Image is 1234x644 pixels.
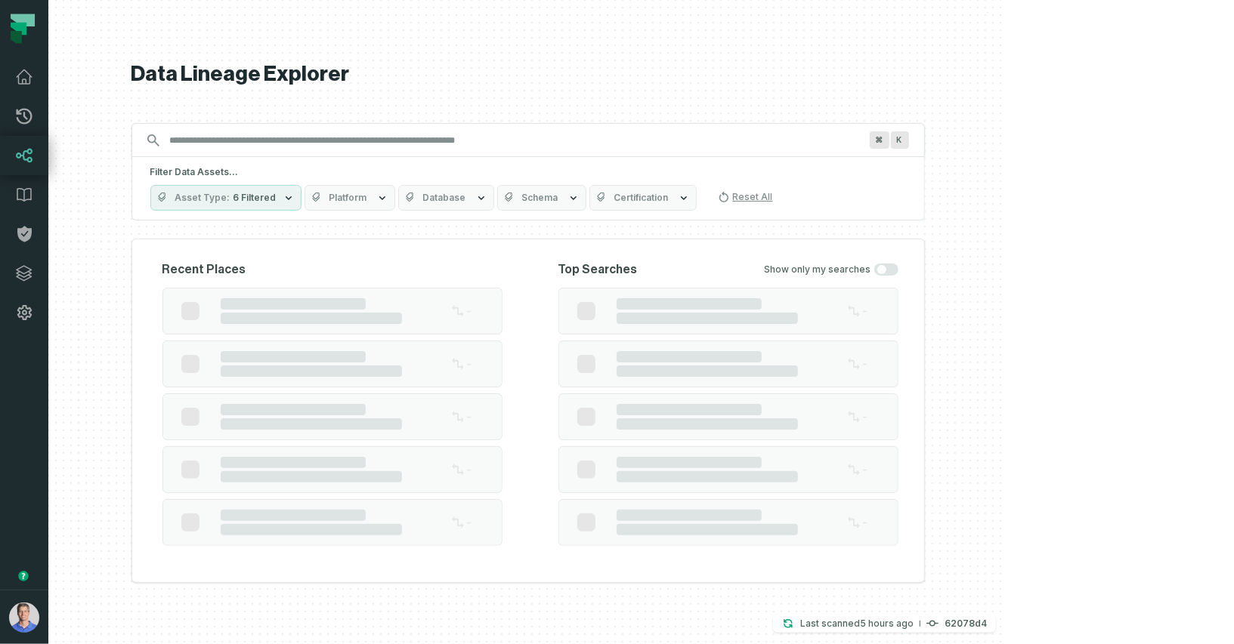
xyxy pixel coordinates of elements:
[773,615,996,633] button: Last scanned[DATE] 11:31:28 AM62078d4
[131,61,925,88] h1: Data Lineage Explorer
[891,131,909,149] span: Press ⌘ + K to focus the search bar
[800,616,914,631] p: Last scanned
[945,619,987,628] h4: 62078d4
[17,569,30,583] div: Tooltip anchor
[9,602,39,633] img: avatar of Barak Forgoun
[870,131,889,149] span: Press ⌘ + K to focus the search bar
[860,618,914,629] relative-time: Sep 30, 2025, 11:31 AM GMT+3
